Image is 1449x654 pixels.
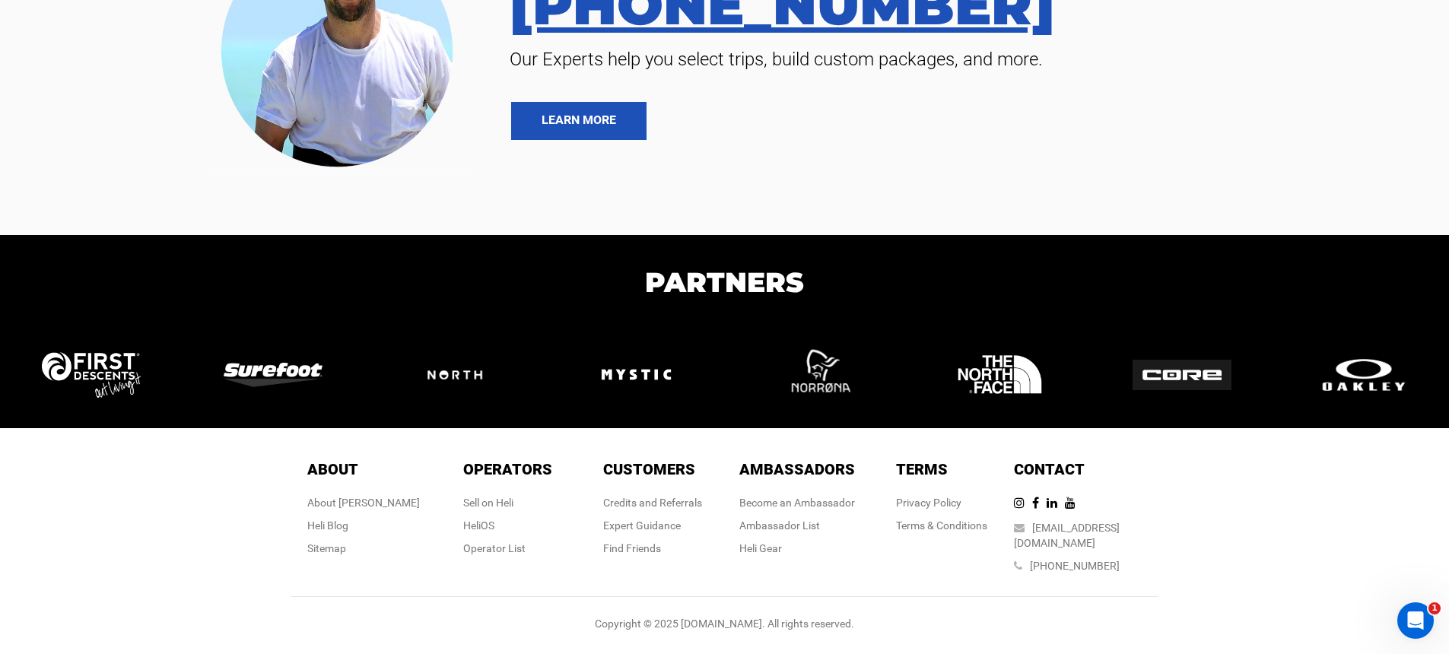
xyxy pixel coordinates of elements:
img: logo [589,327,684,422]
div: Copyright © 2025 [DOMAIN_NAME]. All rights reserved. [291,616,1158,631]
a: Become an Ambassador [739,497,855,509]
a: Credits and Referrals [603,497,702,509]
span: Ambassadors [739,460,855,478]
img: logo [42,352,141,398]
img: logo [771,327,866,422]
img: logo [405,349,504,401]
a: Heli Blog [307,519,348,532]
a: Terms & Conditions [896,519,987,532]
img: logo [1314,355,1413,394]
span: Terms [896,460,948,478]
iframe: Intercom live chat [1397,602,1434,639]
img: logo [224,363,323,387]
a: Heli Gear [739,542,782,554]
span: Our Experts help you select trips, build custom packages, and more. [498,47,1426,71]
a: HeliOS [463,519,494,532]
span: Contact [1014,460,1085,478]
div: Sell on Heli [463,495,552,510]
a: LEARN MORE [511,102,647,140]
div: Find Friends [603,541,702,556]
div: Operator List [463,541,552,556]
span: About [307,460,358,478]
a: Privacy Policy [896,497,961,509]
a: [EMAIL_ADDRESS][DOMAIN_NAME] [1014,522,1120,549]
span: Operators [463,460,552,478]
span: 1 [1428,602,1441,614]
img: logo [952,327,1047,422]
div: Ambassador List [739,518,855,533]
div: Sitemap [307,541,420,556]
a: Expert Guidance [603,519,681,532]
img: logo [1133,360,1231,390]
span: Customers [603,460,695,478]
a: [PHONE_NUMBER] [1030,560,1120,572]
div: About [PERSON_NAME] [307,495,420,510]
